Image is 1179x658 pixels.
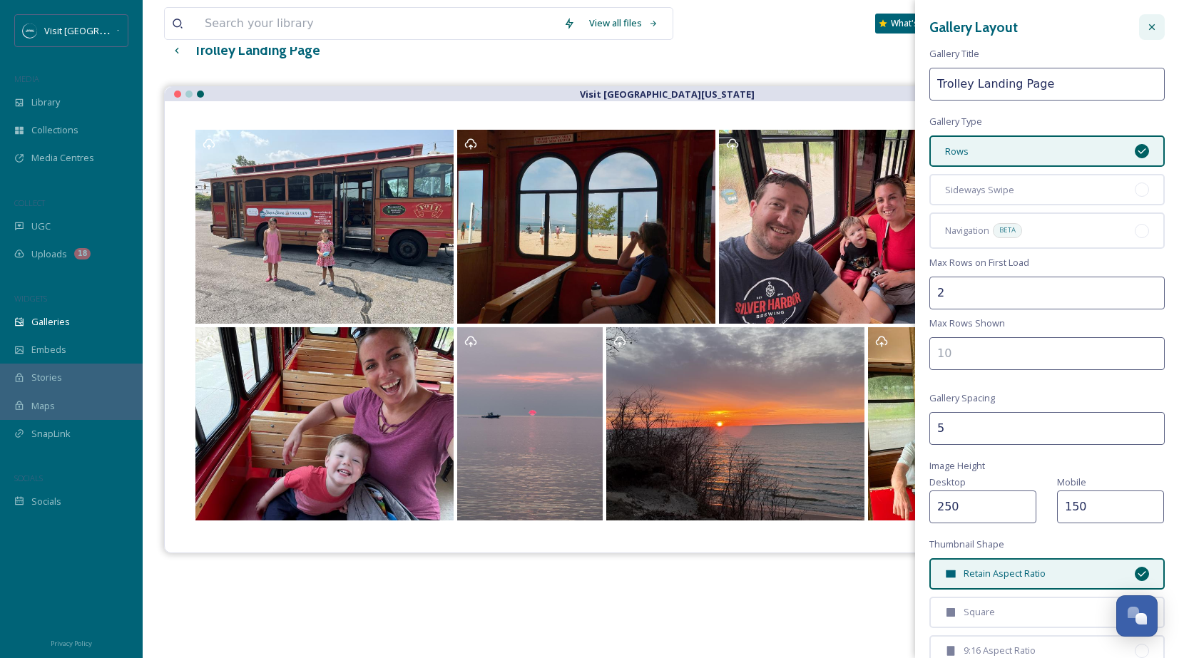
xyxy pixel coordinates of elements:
[929,47,979,61] span: Gallery Title
[31,399,55,413] span: Maps
[31,151,94,165] span: Media Centres
[999,225,1016,235] span: BETA
[31,220,51,233] span: UGC
[929,391,995,405] span: Gallery Spacing
[875,14,946,34] a: What's New
[945,224,989,237] span: Navigation
[194,128,456,325] a: @daniii_123
[929,459,985,473] span: Image Height
[193,40,320,61] h3: Trolley Landing Page
[198,8,556,39] input: Search your library
[929,17,1018,38] h3: Gallery Layout
[23,24,37,38] img: SM%20Social%20Profile.png
[929,538,1004,551] span: Thumbnail Shape
[964,644,1036,657] span: 9:16 Aspect Ratio
[929,68,1165,101] input: My Gallery
[14,293,47,304] span: WIDGETS
[582,9,665,37] a: View all files
[14,473,43,483] span: SOCIALS
[945,145,969,158] span: Rows
[194,325,456,522] a: @kaltzbar
[31,427,71,441] span: SnapLink
[1057,490,1164,523] input: 250
[929,317,1005,330] span: Max Rows Shown
[964,567,1046,580] span: Retain Aspect Ratio
[964,605,995,619] span: Square
[929,337,1165,370] input: 10
[1057,475,1086,488] span: Mobile
[1116,595,1158,637] button: Open Chat
[31,343,66,356] span: Embeds
[929,490,1036,523] input: 250
[44,24,203,37] span: Visit [GEOGRAPHIC_DATA][US_STATE]
[929,475,966,488] span: Desktop
[945,183,1014,197] span: Sideways Swipe
[929,412,1165,445] input: 2
[51,634,92,651] a: Privacy Policy
[718,128,979,325] a: @kaltzbar
[31,123,78,137] span: Collections
[51,639,92,648] span: Privacy Policy
[929,277,1165,309] input: 2
[74,248,91,259] div: 18
[31,96,60,109] span: Library
[31,247,67,261] span: Uploads
[14,197,45,208] span: COLLECT
[31,371,62,384] span: Stories
[14,73,39,84] span: MEDIA
[31,495,61,508] span: Socials
[929,115,982,128] span: Gallery Type
[31,315,70,329] span: Galleries
[580,88,755,101] strong: Visit [GEOGRAPHIC_DATA][US_STATE]
[929,256,1029,269] span: Max Rows on First Load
